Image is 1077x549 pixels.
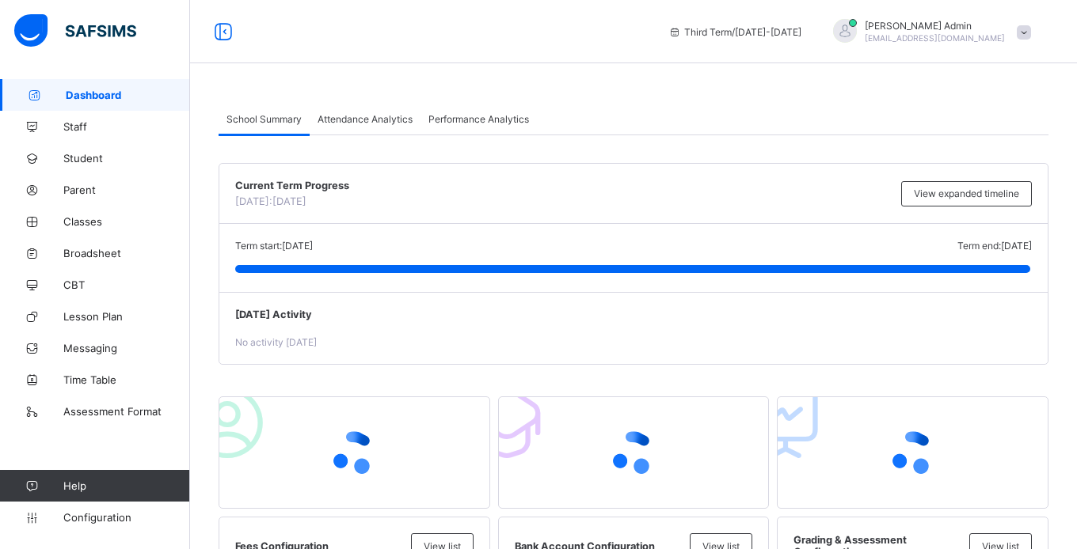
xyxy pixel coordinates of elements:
span: Term end: [DATE] [957,240,1032,252]
span: Messaging [63,342,190,354]
span: [DATE] Activity [235,309,1032,320]
span: Parent [63,184,190,196]
span: No activity [DATE] [235,336,317,348]
span: Student [63,152,190,165]
span: Classes [63,215,190,228]
span: Attendance Analytics [318,113,413,125]
span: Time Table [63,373,190,386]
span: Broadsheet [63,247,190,259]
span: CBT [63,278,190,291]
span: Current Term Progress [235,180,893,191]
img: safsims [14,14,136,47]
span: session/term information [668,26,801,38]
div: AbdulAdmin [817,19,1039,45]
span: Assessment Format [63,405,190,418]
span: Performance Analytics [428,113,529,125]
span: [DATE]: [DATE] [235,195,306,207]
span: Configuration [63,511,189,524]
span: Term start: [DATE] [235,240,313,252]
span: Dashboard [66,89,190,101]
span: [PERSON_NAME] Admin [865,20,1005,32]
span: Lesson Plan [63,310,190,323]
span: Help [63,479,189,492]
span: View expanded timeline [914,187,1019,199]
span: School Summary [226,113,302,125]
span: [EMAIL_ADDRESS][DOMAIN_NAME] [865,33,1005,43]
span: Staff [63,120,190,133]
